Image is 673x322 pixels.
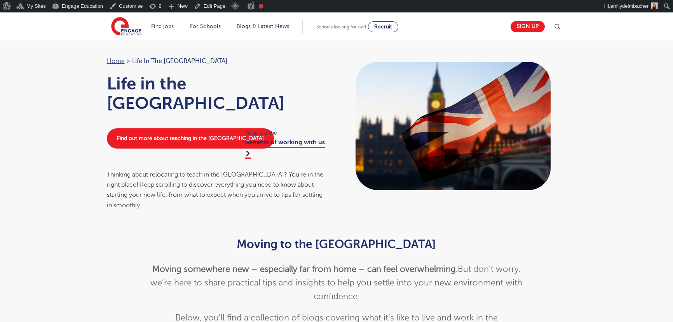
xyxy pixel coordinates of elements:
div: Thinking about relocating to teach in the [GEOGRAPHIC_DATA]? You're in the right place! Keep scro... [107,170,329,210]
img: Engage Education [111,17,141,37]
span: What are the [245,128,329,137]
h1: Life in the [GEOGRAPHIC_DATA] [107,74,329,113]
span: emilydeimbacher [610,3,649,9]
a: Recruit [368,21,398,32]
span: Schools looking for staff [316,24,366,30]
h2: Moving to the [GEOGRAPHIC_DATA] [146,238,527,251]
strong: Moving somewhere new – especially far from home – can feel overwhelming. [152,264,458,274]
a: Home [107,58,125,65]
a: Find jobs [151,23,174,29]
span: Life in the [GEOGRAPHIC_DATA] [132,56,227,66]
a: Blogs & Latest News [237,23,289,29]
p: But don’t worry, we’re here to share practical tips and insights to help you settle into your new... [146,262,527,303]
a: Sign up [511,21,545,32]
a: For Schools [190,23,221,29]
nav: breadcrumb [107,56,329,66]
a: Find out more about teaching in the [GEOGRAPHIC_DATA] [107,128,274,149]
span: Recruit [374,24,392,30]
a: benefits of working with us [245,139,325,158]
div: Focus keyphrase not set [259,4,263,9]
span: > [127,58,130,65]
